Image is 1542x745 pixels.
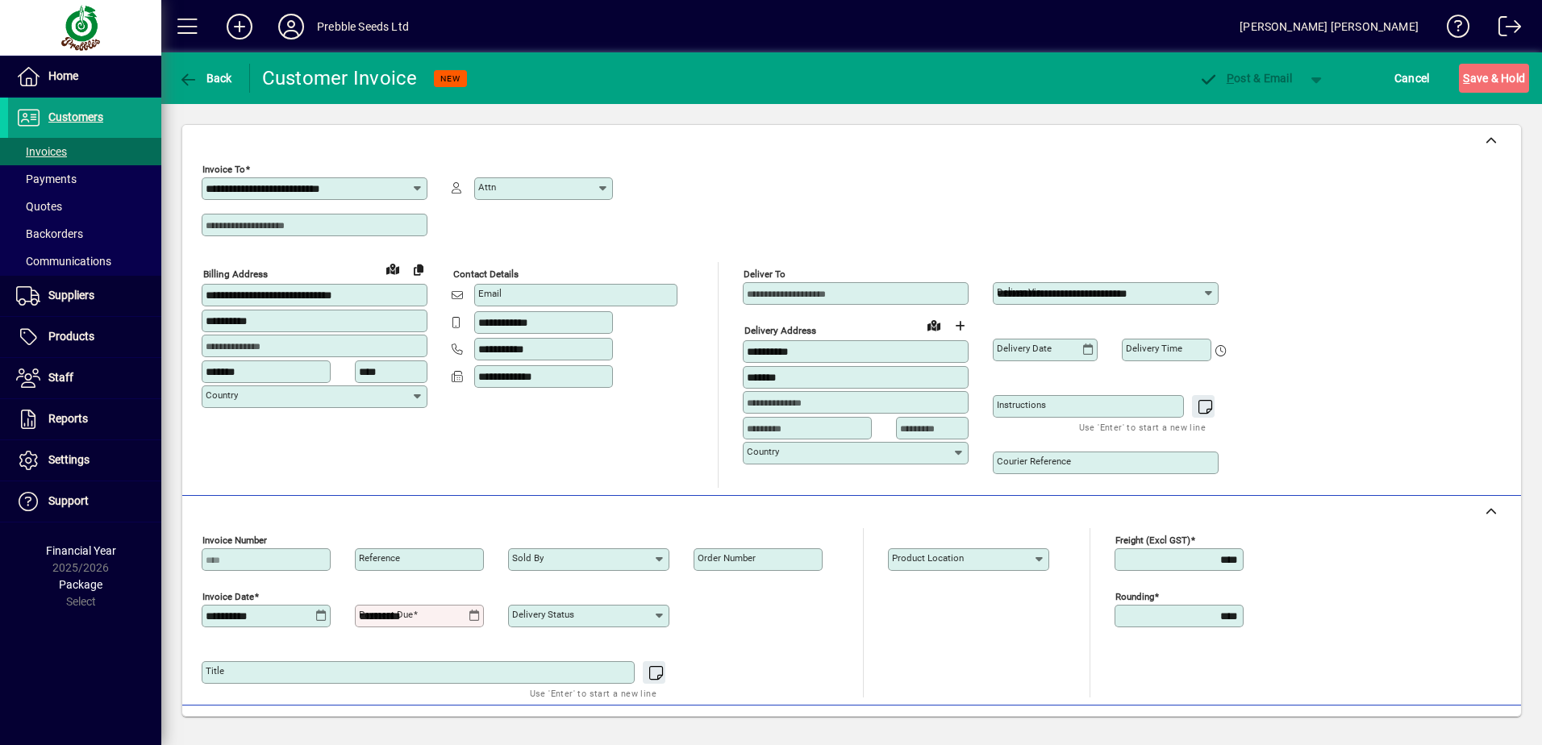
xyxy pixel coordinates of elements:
a: Payments [8,165,161,193]
a: Settings [8,440,161,481]
div: [PERSON_NAME] [PERSON_NAME] [1240,14,1419,40]
span: Home [48,69,78,82]
a: View on map [921,312,947,338]
a: Invoices [8,138,161,165]
mat-hint: Use 'Enter' to start a new line [530,684,656,702]
mat-label: Product location [892,552,964,564]
button: Copy to Delivery address [406,256,431,282]
mat-label: Deliver via [997,286,1041,298]
a: Knowledge Base [1435,3,1470,56]
mat-label: Invoice date [202,591,254,602]
span: Financial Year [46,544,116,557]
a: Logout [1486,3,1522,56]
span: Package [59,578,102,591]
span: ost & Email [1198,72,1292,85]
mat-label: Order number [698,552,756,564]
span: Quotes [16,200,62,213]
div: Prebble Seeds Ltd [317,14,409,40]
mat-label: Country [747,446,779,457]
a: Products [8,317,161,357]
mat-label: Invoice To [202,164,245,175]
span: Suppliers [48,289,94,302]
a: View on map [380,256,406,281]
mat-label: Invoice number [202,535,267,546]
button: Post & Email [1190,64,1300,93]
button: Profile [265,12,317,41]
mat-label: Delivery time [1126,343,1182,354]
mat-hint: Use 'Enter' to start a new line [1079,418,1206,436]
button: Product History [961,714,1056,743]
div: Customer Invoice [262,65,418,91]
a: Support [8,481,161,522]
mat-label: Instructions [997,399,1046,410]
mat-label: Reference [359,552,400,564]
button: Choose address [947,313,973,339]
a: Reports [8,399,161,439]
span: Communications [16,255,111,268]
span: Back [178,72,232,85]
span: S [1463,72,1469,85]
button: Save & Hold [1459,64,1529,93]
mat-label: Delivery status [512,609,574,620]
button: Add [214,12,265,41]
mat-label: Country [206,389,238,401]
mat-label: Email [478,288,502,299]
span: Staff [48,371,73,384]
mat-label: Attn [478,181,496,193]
a: Staff [8,358,161,398]
span: Backorders [16,227,83,240]
a: Backorders [8,220,161,248]
button: Back [174,64,236,93]
a: Suppliers [8,276,161,316]
span: Payments [16,173,77,185]
mat-label: Freight (excl GST) [1115,535,1190,546]
a: Communications [8,248,161,275]
span: NEW [440,73,461,84]
mat-label: Delivery date [997,343,1052,354]
mat-label: Title [206,665,224,676]
mat-label: Courier Reference [997,456,1071,467]
span: Invoices [16,145,67,158]
button: Cancel [1390,64,1434,93]
span: Cancel [1394,65,1430,91]
a: Home [8,56,161,97]
span: Products [48,330,94,343]
span: Product History [967,715,1049,741]
mat-label: Sold by [512,552,544,564]
span: P [1227,72,1234,85]
span: Customers [48,110,103,123]
button: Product [1403,714,1485,743]
span: Support [48,494,89,507]
mat-label: Deliver To [744,268,786,280]
mat-label: Rounding [1115,591,1154,602]
span: Reports [48,412,88,425]
mat-label: Payment due [359,609,413,620]
span: Settings [48,453,90,466]
span: ave & Hold [1463,65,1525,91]
a: Quotes [8,193,161,220]
app-page-header-button: Back [161,64,250,93]
span: Product [1411,715,1477,741]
